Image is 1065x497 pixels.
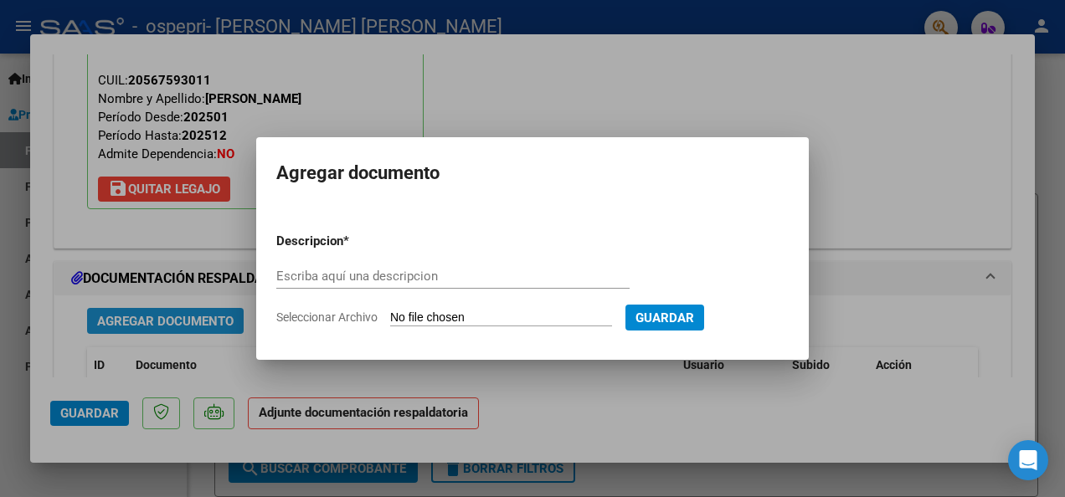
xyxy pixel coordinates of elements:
[276,310,378,324] span: Seleccionar Archivo
[276,157,789,189] h2: Agregar documento
[625,305,704,330] button: Guardar
[635,310,694,325] span: Guardar
[1008,440,1048,480] div: Open Intercom Messenger
[276,232,430,251] p: Descripcion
